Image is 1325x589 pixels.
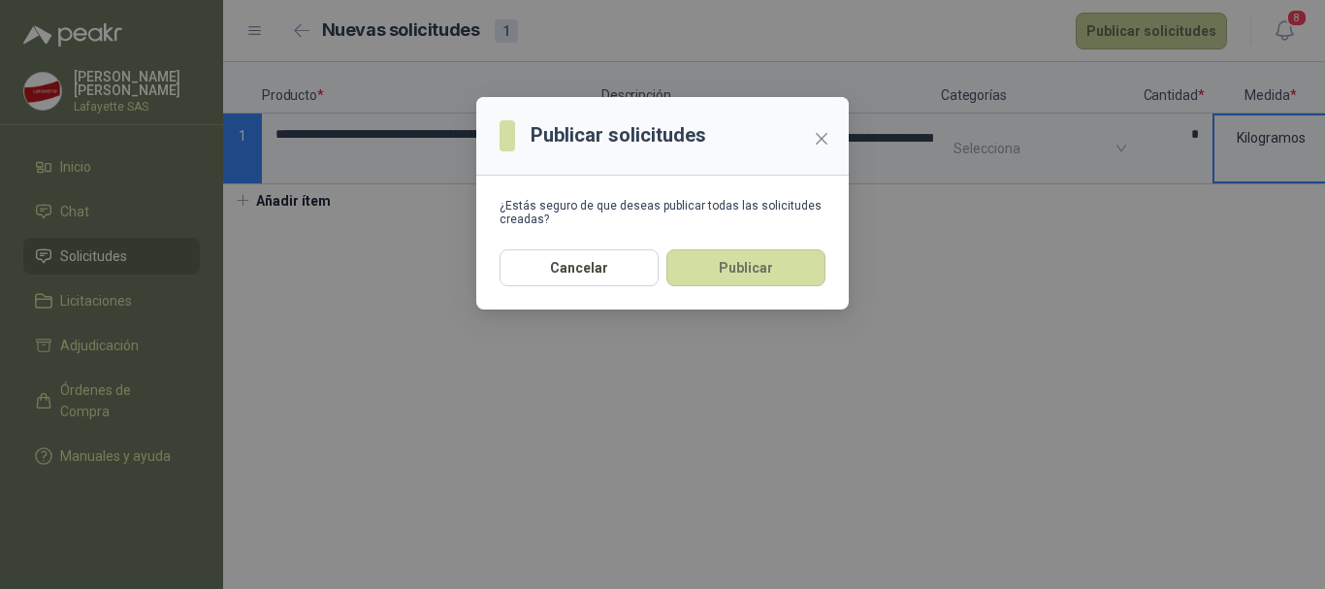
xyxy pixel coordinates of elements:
span: close [814,131,829,147]
button: Cancelar [500,249,659,286]
div: ¿Estás seguro de que deseas publicar todas las solicitudes creadas? [500,199,825,226]
button: Publicar [666,249,825,286]
h3: Publicar solicitudes [531,120,706,150]
button: Close [806,123,837,154]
